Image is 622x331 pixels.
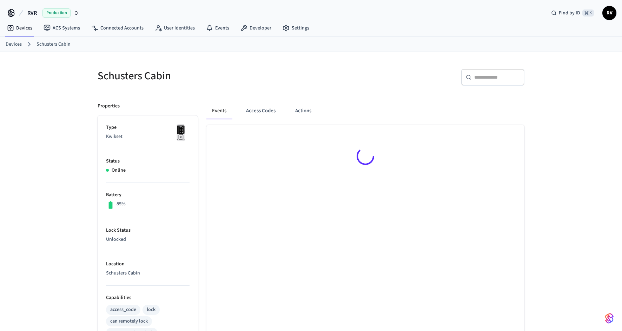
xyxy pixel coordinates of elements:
[602,6,616,20] button: RV
[235,22,277,34] a: Developer
[110,318,148,325] div: can remotely lock
[106,236,190,243] p: Unlocked
[106,158,190,165] p: Status
[106,133,190,140] p: Kwikset
[110,306,136,313] div: access_code
[42,8,71,18] span: Production
[117,200,126,208] p: 85%
[106,294,190,302] p: Capabilities
[206,102,524,119] div: ant example
[106,227,190,234] p: Lock Status
[603,7,616,19] span: RV
[277,22,315,34] a: Settings
[605,313,614,324] img: SeamLogoGradient.69752ec5.svg
[200,22,235,34] a: Events
[98,102,120,110] p: Properties
[106,260,190,268] p: Location
[106,191,190,199] p: Battery
[147,306,155,313] div: lock
[582,9,594,16] span: ⌘ K
[290,102,317,119] button: Actions
[559,9,580,16] span: Find by ID
[545,7,600,19] div: Find by ID⌘ K
[38,22,86,34] a: ACS Systems
[206,102,232,119] button: Events
[106,270,190,277] p: Schusters Cabin
[86,22,149,34] a: Connected Accounts
[106,124,190,131] p: Type
[6,41,22,48] a: Devices
[149,22,200,34] a: User Identities
[37,41,71,48] a: Schusters Cabin
[1,22,38,34] a: Devices
[240,102,281,119] button: Access Codes
[172,124,190,141] img: Kwikset Halo Touchscreen Wifi Enabled Smart Lock, Polished Chrome, Front
[27,9,37,17] span: RVR
[112,167,126,174] p: Online
[98,69,307,83] h5: Schusters Cabin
